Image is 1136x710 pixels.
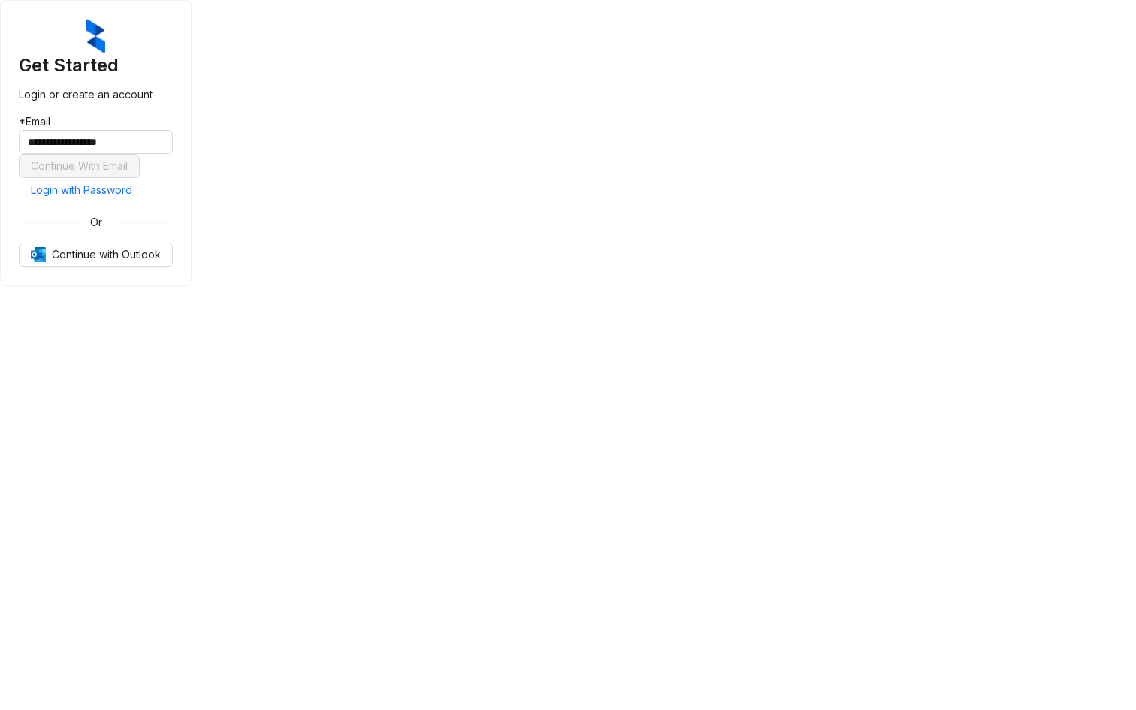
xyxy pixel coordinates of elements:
img: Outlook [31,247,46,262]
button: Continue With Email [19,154,140,178]
div: Login or create an account [19,86,173,103]
h3: Get Started [19,53,173,77]
img: ZumaIcon [86,19,105,53]
button: Login with Password [19,178,144,202]
span: Login with Password [31,182,132,198]
button: OutlookContinue with Outlook [19,243,173,267]
span: Continue with Outlook [52,246,161,263]
span: Or [80,214,113,231]
div: Email [19,113,173,130]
